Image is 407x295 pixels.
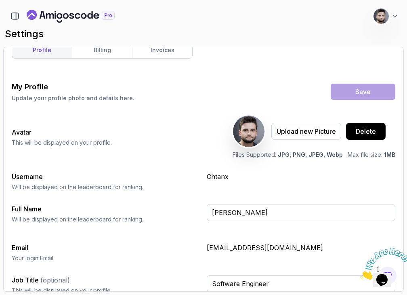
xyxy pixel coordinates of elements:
[12,81,134,93] h3: My Profile
[207,243,395,253] p: [EMAIL_ADDRESS][DOMAIN_NAME]
[12,173,43,181] label: Username
[346,123,386,140] button: Delete
[3,3,6,10] span: 1
[12,215,200,223] p: Will be displayed on the leaderboard for ranking.
[331,84,395,100] button: Save
[27,10,133,23] a: Landing page
[12,243,200,253] h3: Email
[12,254,200,262] p: Your login Email
[12,276,70,284] label: Job Title
[132,42,192,58] a: invoices
[12,94,134,102] p: Update your profile photo and details here.
[233,151,395,159] p: Files Supported: Max file size:
[12,127,112,137] h2: Avatar
[12,205,42,213] label: Full Name
[373,8,389,24] img: user profile image
[72,42,132,58] a: billing
[12,139,112,147] p: This will be displayed on your profile.
[207,172,395,181] p: Chtanx
[355,87,371,97] div: Save
[207,204,395,221] input: Enter your full name
[373,8,399,24] button: user profile image
[356,126,376,136] div: Delete
[12,183,200,191] p: Will be displayed on the leaderboard for ranking.
[384,151,395,158] span: 1MB
[40,276,70,284] span: (optional)
[357,244,407,283] iframe: chat widget
[5,27,402,40] h2: settings
[278,151,343,158] span: JPG, PNG, JPEG, Webp
[3,3,53,35] img: Chat attention grabber
[12,287,200,295] p: This will be displayed on your profile.
[271,123,341,140] button: Upload new Picture
[12,42,72,58] a: profile
[233,116,264,147] img: user profile image
[277,126,336,136] div: Upload new Picture
[207,275,395,292] input: Enter your job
